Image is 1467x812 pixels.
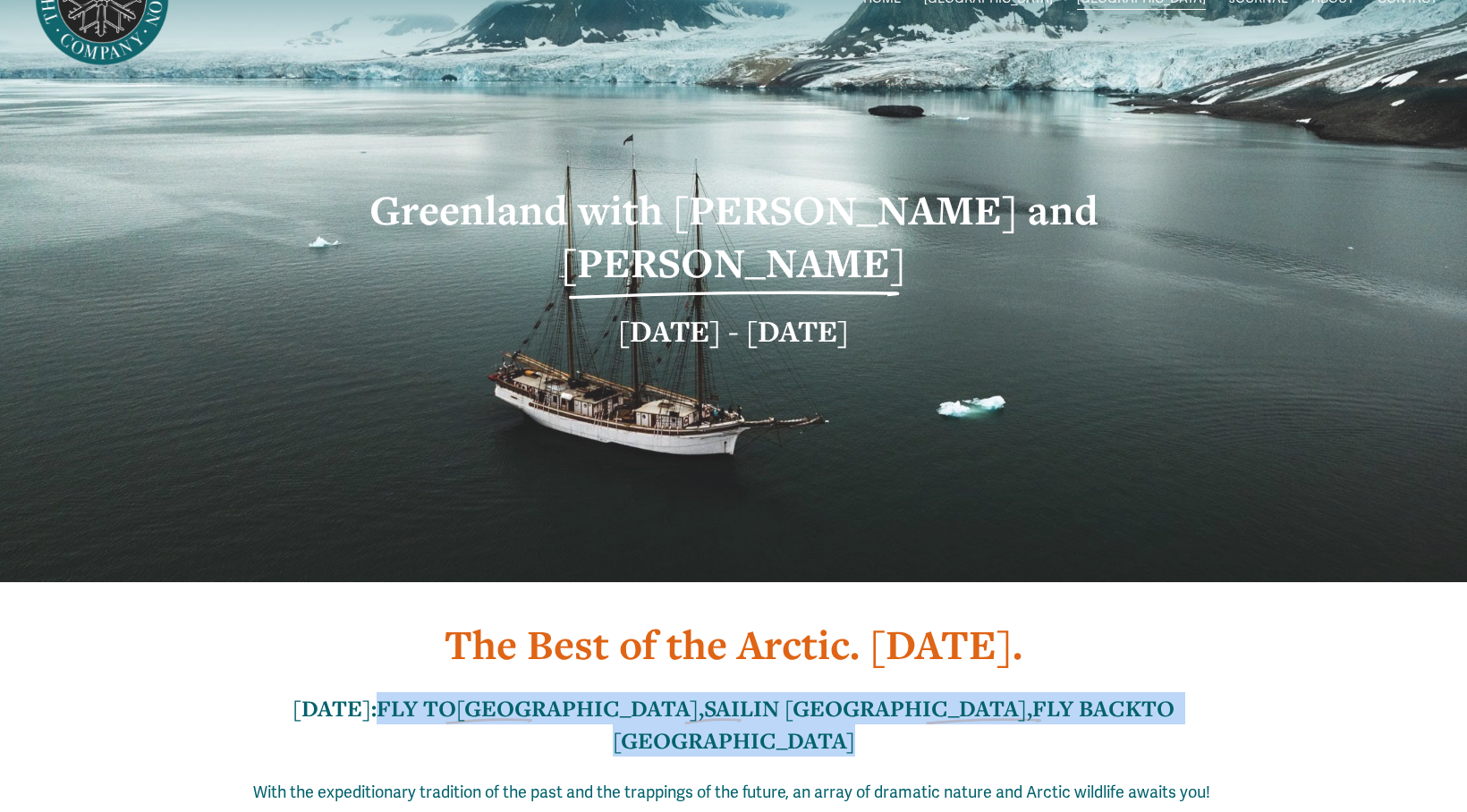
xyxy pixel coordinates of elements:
strong: FLY BACK [1032,693,1141,723]
strong: [DATE] - [DATE] [618,311,849,351]
strong: The Best of the Arctic. [DATE]. [445,617,1022,672]
strong: Greenland with [PERSON_NAME] and [PERSON_NAME] [369,182,1108,290]
strong: [DATE]: [293,693,377,723]
strong: IN [GEOGRAPHIC_DATA], [753,693,1032,723]
strong: [GEOGRAPHIC_DATA], [456,693,704,723]
strong: TO [GEOGRAPHIC_DATA] [613,693,1181,756]
span: With the expeditionary tradition of the past and the trappings of the future, an array of dramati... [253,782,1210,802]
strong: SAIL [704,693,753,723]
strong: FLY TO [377,693,456,723]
